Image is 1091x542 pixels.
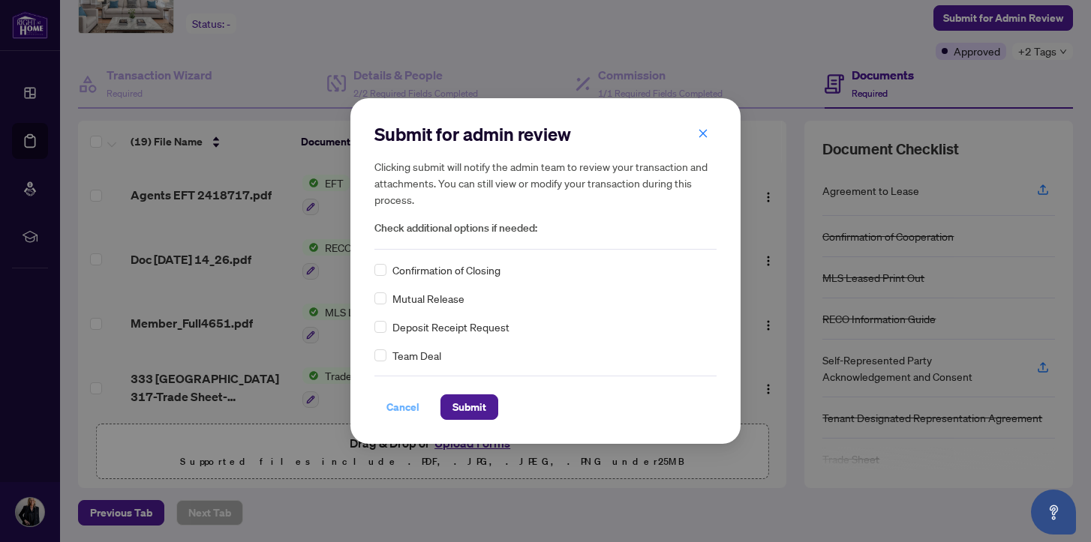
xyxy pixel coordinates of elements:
span: Submit [452,395,486,419]
h2: Submit for admin review [374,122,717,146]
span: Cancel [386,395,419,419]
button: Submit [440,394,498,420]
span: Deposit Receipt Request [392,319,509,335]
span: Team Deal [392,347,441,364]
button: Cancel [374,394,431,420]
span: Mutual Release [392,290,464,307]
span: close [698,128,708,139]
h5: Clicking submit will notify the admin team to review your transaction and attachments. You can st... [374,158,717,208]
span: Confirmation of Closing [392,262,500,278]
span: Check additional options if needed: [374,220,717,237]
button: Open asap [1031,490,1076,535]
